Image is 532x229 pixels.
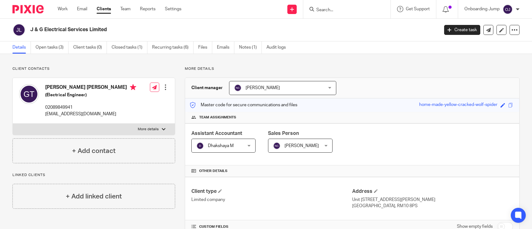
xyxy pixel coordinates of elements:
[234,84,242,92] img: svg%3E
[285,144,319,148] span: [PERSON_NAME]
[97,6,111,12] a: Clients
[239,41,262,54] a: Notes (1)
[246,86,280,90] span: [PERSON_NAME]
[419,102,497,109] div: home-made-yellow-cracked-wolf-spider
[198,41,212,54] a: Files
[120,6,131,12] a: Team
[45,104,136,111] p: 02089849941
[191,188,352,195] h4: Client type
[464,6,500,12] p: Onboarding Jump
[12,173,175,178] p: Linked clients
[165,6,181,12] a: Settings
[58,6,68,12] a: Work
[191,197,352,203] p: Limited company
[352,197,513,203] p: Unit [STREET_ADDRESS][PERSON_NAME]
[130,84,136,90] i: Primary
[138,127,159,132] p: More details
[190,102,297,108] p: Master code for secure communications and files
[77,6,87,12] a: Email
[316,7,372,13] input: Search
[45,111,136,117] p: [EMAIL_ADDRESS][DOMAIN_NAME]
[273,142,280,150] img: svg%3E
[152,41,194,54] a: Recurring tasks (6)
[268,131,299,136] span: Sales Person
[36,41,69,54] a: Open tasks (3)
[208,144,234,148] span: Dhakshaya M
[444,25,480,35] a: Create task
[406,7,430,11] span: Get Support
[73,41,107,54] a: Client tasks (0)
[72,146,116,156] h4: + Add contact
[12,66,175,71] p: Client contacts
[30,26,354,33] h2: J & G Electrical Services Limited
[45,92,136,98] h5: (Electrical Engineer)
[199,115,236,120] span: Team assignments
[19,84,39,104] img: svg%3E
[217,41,234,54] a: Emails
[352,203,513,209] p: [GEOGRAPHIC_DATA], RM10 8PS
[196,142,204,150] img: svg%3E
[352,188,513,195] h4: Address
[12,41,31,54] a: Details
[199,169,228,174] span: Other details
[112,41,147,54] a: Closed tasks (1)
[191,85,223,91] h3: Client manager
[12,5,44,13] img: Pixie
[191,131,242,136] span: Assistant Accountant
[140,6,156,12] a: Reports
[503,4,513,14] img: svg%3E
[45,84,136,92] h4: [PERSON_NAME] [PERSON_NAME]
[12,23,26,36] img: svg%3E
[66,192,122,201] h4: + Add linked client
[185,66,520,71] p: More details
[266,41,290,54] a: Audit logs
